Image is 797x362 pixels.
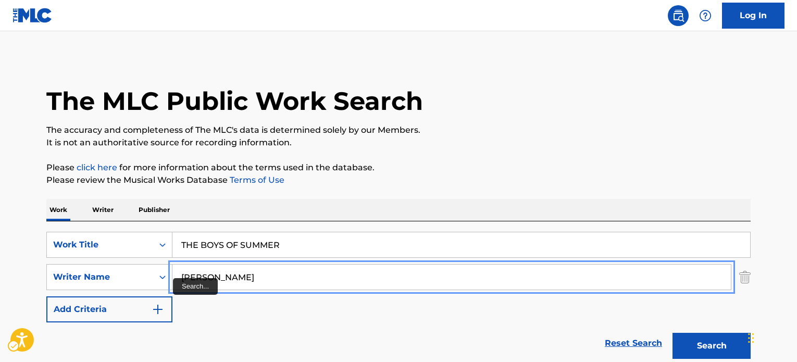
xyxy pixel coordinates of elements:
[745,312,797,362] iframe: Hubspot Iframe
[135,199,173,221] p: Publisher
[672,9,684,22] img: search
[745,312,797,362] div: Chat Widget
[46,174,751,186] p: Please review the Musical Works Database
[89,199,117,221] p: Writer
[673,333,751,359] button: Search
[46,124,751,136] p: The accuracy and completeness of The MLC's data is determined solely by our Members.
[53,239,147,251] div: Work Title
[46,85,423,117] h1: The MLC Public Work Search
[13,8,53,23] img: MLC Logo
[46,161,751,174] p: Please for more information about the terms used in the database.
[172,232,750,257] input: Search...
[228,175,284,185] a: Terms of Use
[152,303,164,316] img: 9d2ae6d4665cec9f34b9.svg
[53,271,147,283] div: Writer Name
[77,163,117,172] a: click here
[748,322,754,354] div: Drag
[600,332,667,355] a: Reset Search
[46,136,751,149] p: It is not an authoritative source for recording information.
[722,3,784,29] a: Log In
[172,265,731,290] input: Search...
[699,9,712,22] img: help
[46,296,172,322] button: Add Criteria
[46,199,70,221] p: Work
[739,264,751,290] img: Delete Criterion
